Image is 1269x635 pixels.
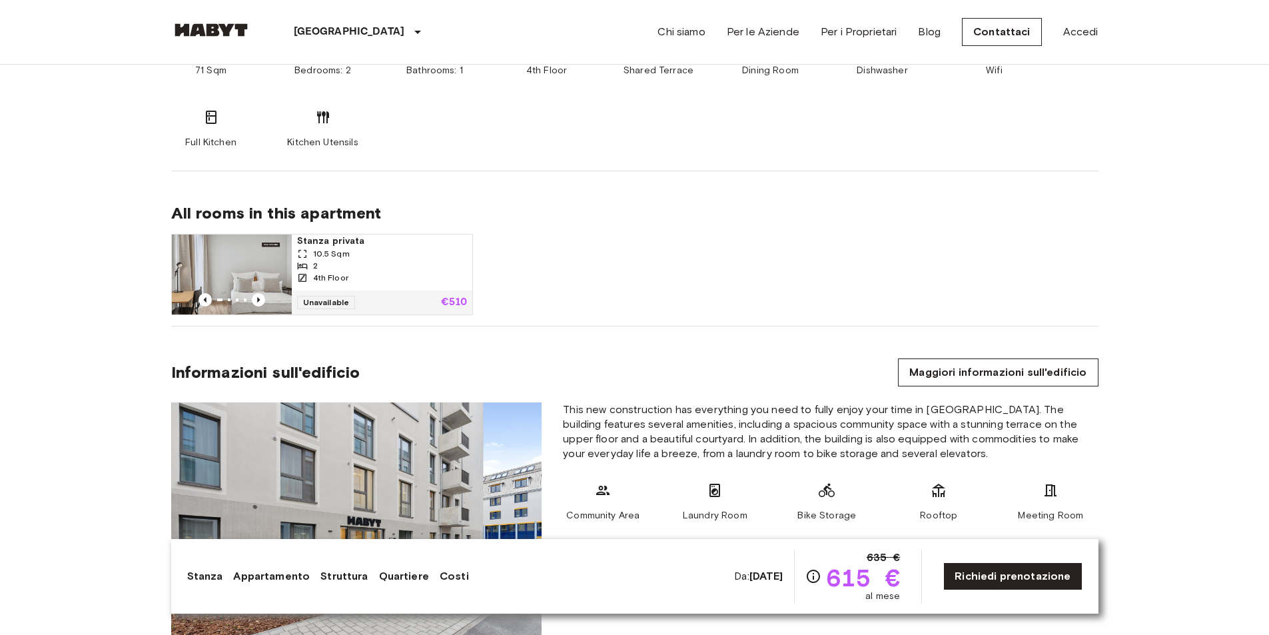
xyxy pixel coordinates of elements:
span: 635 € [867,550,901,566]
span: 615 € [827,566,901,590]
p: €510 [441,297,467,308]
a: Per i Proprietari [821,24,897,40]
button: Previous image [199,293,212,307]
a: Costi [440,568,469,584]
a: Quartiere [379,568,429,584]
span: All rooms in this apartment [171,203,1098,223]
a: Appartamento [233,568,310,584]
span: 71 Sqm [195,64,226,77]
span: Wifi [986,64,1003,77]
b: [DATE] [749,570,783,582]
p: [GEOGRAPHIC_DATA] [294,24,405,40]
span: Shared Terrace [624,64,693,77]
span: Dishwasher [857,64,908,77]
span: Informazioni sull'edificio [171,362,360,382]
span: Bathrooms: 1 [406,64,463,77]
a: Accedi [1063,24,1098,40]
span: Bike Storage [797,509,856,522]
span: 2 [313,260,318,272]
span: This new construction has everything you need to fully enjoy your time in [GEOGRAPHIC_DATA]. The ... [563,402,1098,461]
span: Dining Room [742,64,799,77]
span: Da: [734,569,783,584]
button: Previous image [252,293,265,307]
span: Laundry Room [683,509,747,522]
span: Community Area [566,509,639,522]
span: Bedrooms: 2 [294,64,351,77]
a: Chi siamo [657,24,705,40]
span: Rooftop [920,509,957,522]
span: al mese [865,590,900,603]
a: Marketing picture of unit DE-13-001-407-002Previous imagePrevious imageStanza privata10.5 Sqm24th... [171,234,473,315]
a: Richiedi prenotazione [943,562,1082,590]
a: Struttura [320,568,368,584]
span: Unavailable [297,296,356,309]
span: Meeting Room [1018,509,1083,522]
a: Per le Aziende [727,24,799,40]
a: Blog [918,24,941,40]
img: Habyt [171,23,251,37]
a: Contattaci [962,18,1042,46]
span: 4th Floor [526,64,567,77]
span: 10.5 Sqm [313,248,350,260]
span: Stanza privata [297,235,467,248]
span: Full Kitchen [185,136,236,149]
span: 4th Floor [313,272,348,284]
a: Maggiori informazioni sull'edificio [898,358,1098,386]
svg: Verifica i dettagli delle spese nella sezione 'Riassunto dei Costi'. Si prega di notare che gli s... [805,568,821,584]
img: Marketing picture of unit DE-13-001-407-002 [172,235,292,315]
span: Kitchen Utensils [287,136,358,149]
a: Stanza [187,568,223,584]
